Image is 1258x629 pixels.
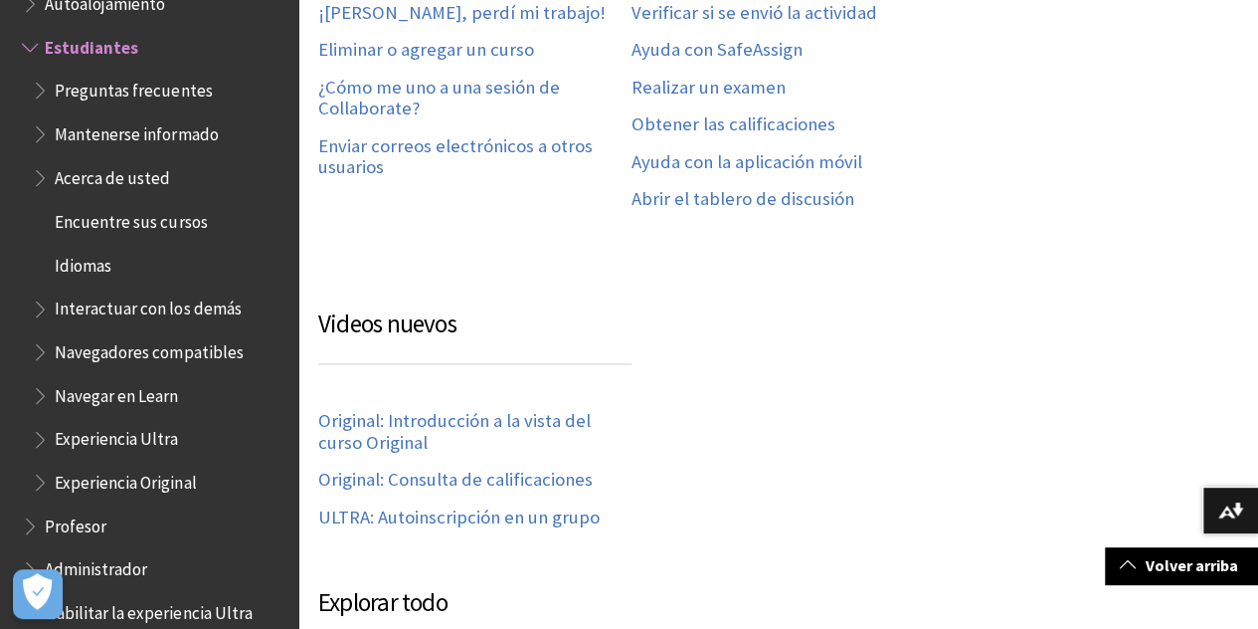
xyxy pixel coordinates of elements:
span: Encuentre sus cursos [55,204,207,231]
span: Administrador [45,552,147,579]
span: Idiomas [55,248,111,275]
a: Realizar un examen [631,77,786,100]
h3: Videos nuevos [318,306,631,364]
a: ¿Cómo me uno a una sesión de Collaborate? [318,77,631,120]
a: Ayuda con la aplicación móvil [631,151,862,174]
a: Original: Introducción a la vista del curso Original [318,410,631,454]
span: Interactuar con los demás [55,292,241,318]
a: Verificar si se envió la actividad [631,2,877,25]
button: Abrir preferencias [13,569,63,619]
span: Profesor [45,509,106,535]
span: Acerca de usted [55,161,170,188]
a: ULTRA: Autoinscripción en un grupo [318,507,600,529]
span: Habilitar la experiencia Ultra [45,595,252,622]
span: Navegadores compatibles [55,334,243,361]
a: Eliminar o agregar un curso [318,39,534,62]
a: Obtener las calificaciones [631,113,835,136]
a: Ayuda con SafeAssign [631,39,803,62]
a: Enviar correos electrónicos a otros usuarios [318,135,631,179]
a: ¡[PERSON_NAME], perdí mi trabajo! [318,2,606,25]
span: Estudiantes [45,31,138,58]
span: Experiencia Original [55,465,196,492]
a: Volver arriba [1105,547,1258,584]
span: Mantenerse informado [55,117,218,144]
a: Original: Consulta de calificaciones [318,469,593,492]
span: Experiencia Ultra [55,422,178,449]
span: Navegar en Learn [55,378,178,405]
span: Preguntas frecuentes [55,74,212,101]
a: Abrir el tablero de discusión [631,188,854,211]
